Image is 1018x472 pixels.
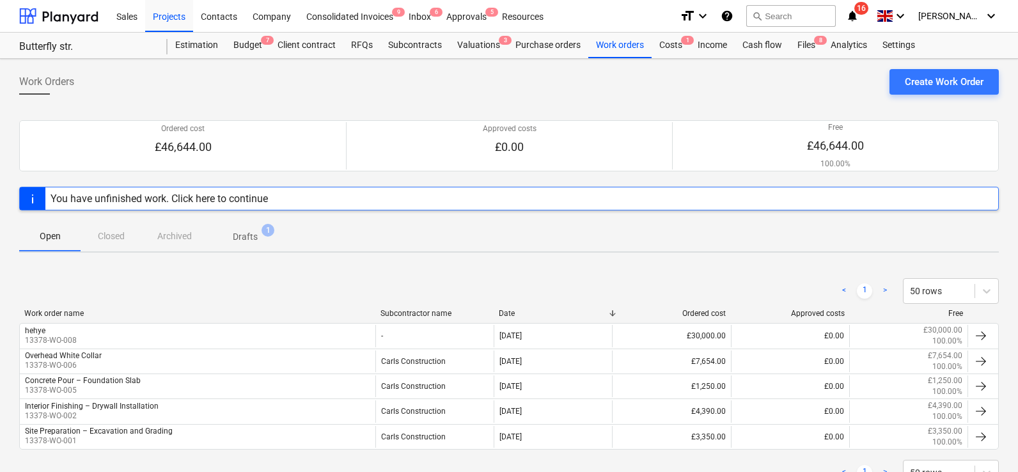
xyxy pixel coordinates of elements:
[380,309,489,318] div: Subcontractor name
[262,224,274,237] span: 1
[855,309,964,318] div: Free
[928,426,962,437] p: £3,350.00
[954,411,1018,472] iframe: Chat Widget
[612,350,730,372] div: £7,654.00
[588,33,652,58] a: Work orders
[375,350,494,372] div: Carls Construction
[499,36,512,45] span: 3
[932,437,962,448] p: 100.00%
[343,33,380,58] a: RFQs
[483,139,536,155] p: £0.00
[450,33,508,58] div: Valuations
[928,400,962,411] p: £4,390.00
[807,159,864,169] p: 100.00%
[508,33,588,58] a: Purchase orders
[905,74,983,90] div: Create Work Order
[19,74,74,90] span: Work Orders
[430,8,442,17] span: 6
[51,193,268,205] div: You have unfinished work. Click here to continue
[35,230,65,243] p: Open
[270,33,343,58] a: Client contract
[261,36,274,45] span: 7
[836,283,852,299] a: Previous page
[731,426,849,448] div: £0.00
[923,325,962,336] p: £30,000.00
[932,361,962,372] p: 100.00%
[25,385,141,396] p: 13378-WO-005
[24,309,370,318] div: Work order name
[877,283,893,299] a: Next page
[731,325,849,347] div: £0.00
[155,123,212,134] p: Ordered cost
[380,33,450,58] a: Subcontracts
[25,436,173,446] p: 13378-WO-001
[814,36,827,45] span: 8
[752,11,762,21] span: search
[226,33,270,58] a: Budget7
[499,309,607,318] div: Date
[25,402,159,411] div: Interior Finishing – Drywall Installation
[893,8,908,24] i: keyboard_arrow_down
[499,432,522,441] div: [DATE]
[485,8,498,17] span: 5
[846,8,859,24] i: notifications
[932,411,962,422] p: 100.00%
[746,5,836,27] button: Search
[25,376,141,385] div: Concrete Pour – Foundation Slab
[375,375,494,397] div: Carls Construction
[735,33,790,58] a: Cash flow
[928,375,962,386] p: £1,250.00
[690,33,735,58] a: Income
[375,325,494,347] div: -
[155,139,212,155] p: £46,644.00
[731,375,849,397] div: £0.00
[450,33,508,58] a: Valuations3
[731,350,849,372] div: £0.00
[932,386,962,397] p: 100.00%
[499,407,522,416] div: [DATE]
[695,8,710,24] i: keyboard_arrow_down
[499,331,522,340] div: [DATE]
[652,33,690,58] a: Costs1
[168,33,226,58] a: Estimation
[19,40,152,54] div: Butterfly str.
[807,122,864,133] p: Free
[918,11,982,21] span: [PERSON_NAME]
[983,8,999,24] i: keyboard_arrow_down
[612,426,730,448] div: £3,350.00
[618,309,726,318] div: Ordered cost
[681,36,694,45] span: 1
[823,33,875,58] a: Analytics
[736,309,845,318] div: Approved costs
[392,8,405,17] span: 9
[721,8,733,24] i: Knowledge base
[680,8,695,24] i: format_size
[932,336,962,347] p: 100.00%
[25,360,102,371] p: 13378-WO-006
[652,33,690,58] div: Costs
[790,33,823,58] a: Files8
[731,400,849,422] div: £0.00
[233,230,258,244] p: Drafts
[875,33,923,58] a: Settings
[483,123,536,134] p: Approved costs
[889,69,999,95] button: Create Work Order
[807,138,864,153] p: £46,644.00
[612,375,730,397] div: £1,250.00
[375,426,494,448] div: Carls Construction
[612,325,730,347] div: £30,000.00
[857,283,872,299] a: Page 1 is your current page
[499,382,522,391] div: [DATE]
[499,357,522,366] div: [DATE]
[375,400,494,422] div: Carls Construction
